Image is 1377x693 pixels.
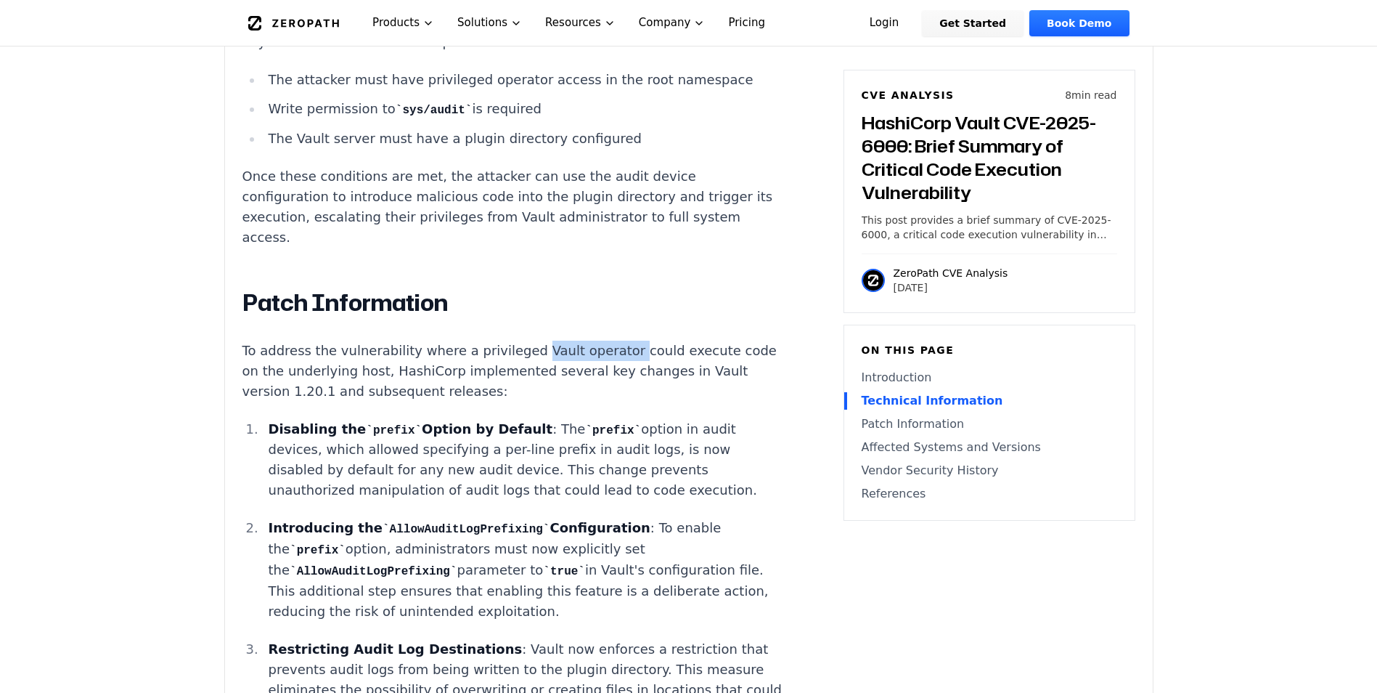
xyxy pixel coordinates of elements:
[862,416,1117,433] a: Patch Information
[862,111,1117,204] h3: HashiCorp Vault CVE-2025-6000: Brief Summary of Critical Code Execution Vulnerability
[268,520,650,535] strong: Introducing the Configuration
[242,341,783,402] p: To address the vulnerability where a privileged Vault operator could execute code on the underlyi...
[862,462,1117,479] a: Vendor Security History
[862,369,1117,386] a: Introduction
[242,166,783,248] p: Once these conditions are met, the attacker can use the audit device configuration to introduce m...
[1065,88,1116,102] p: 8 min read
[290,565,457,578] code: AllowAuditLogPrefixing
[862,88,955,102] h6: CVE Analysis
[268,421,552,437] strong: Disabling the Option by Default
[862,485,1117,503] a: References
[263,129,783,149] li: The Vault server must have a plugin directory configured
[894,280,1008,295] p: [DATE]
[290,544,346,557] code: prefix
[396,104,473,117] code: sys/audit
[268,518,782,622] p: : To enable the option, administrators must now explicitly set the parameter to in Vault's config...
[366,424,422,437] code: prefix
[894,266,1008,280] p: ZeroPath CVE Analysis
[862,392,1117,410] a: Technical Information
[268,641,522,657] strong: Restricting Audit Log Destinations
[263,70,783,90] li: The attacker must have privileged operator access in the root namespace
[862,213,1117,242] p: This post provides a brief summary of CVE-2025-6000, a critical code execution vulnerability in H...
[543,565,585,578] code: true
[852,10,917,36] a: Login
[268,419,782,501] p: : The option in audit devices, which allowed specifying a per-line prefix in audit logs, is now d...
[862,439,1117,456] a: Affected Systems and Versions
[242,288,783,317] h2: Patch Information
[263,99,783,120] li: Write permission to is required
[383,523,549,536] code: AllowAuditLogPrefixing
[862,269,885,292] img: ZeroPath CVE Analysis
[1029,10,1129,36] a: Book Demo
[862,343,1117,357] h6: On this page
[585,424,641,437] code: prefix
[922,10,1023,36] a: Get Started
